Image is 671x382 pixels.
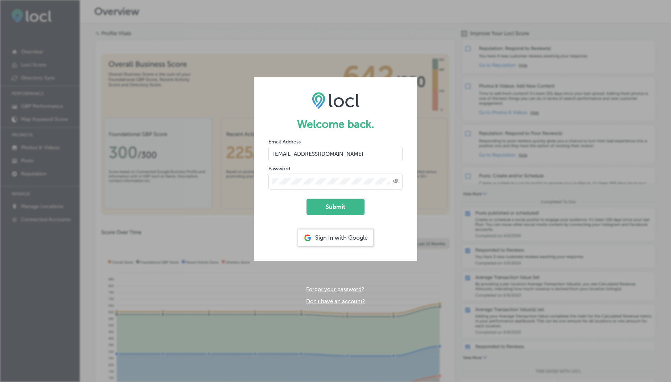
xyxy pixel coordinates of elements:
[268,139,301,145] label: Email Address
[268,118,403,131] h1: Welcome back.
[312,92,359,109] img: LOCL logo
[393,178,399,185] span: Toggle password visibility
[306,298,365,305] a: Don't have an account?
[268,166,290,172] label: Password
[306,199,365,215] button: Submit
[306,286,364,293] a: Forgot your password?
[298,229,373,246] div: Sign in with Google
